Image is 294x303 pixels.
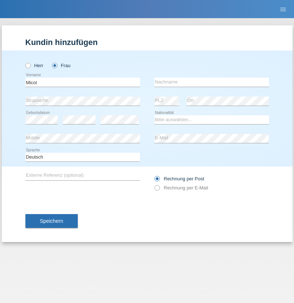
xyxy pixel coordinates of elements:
h1: Kundin hinzufügen [25,38,269,47]
input: Herr [25,63,30,67]
label: Herr [25,63,44,68]
label: Rechnung per E-Mail [154,185,208,191]
input: Rechnung per E-Mail [154,185,159,194]
button: Speichern [25,214,78,228]
input: Rechnung per Post [154,176,159,185]
span: Speichern [40,218,63,224]
input: Frau [52,63,57,67]
label: Rechnung per Post [154,176,204,181]
i: menu [279,6,287,13]
label: Frau [52,63,71,68]
a: menu [276,7,290,11]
